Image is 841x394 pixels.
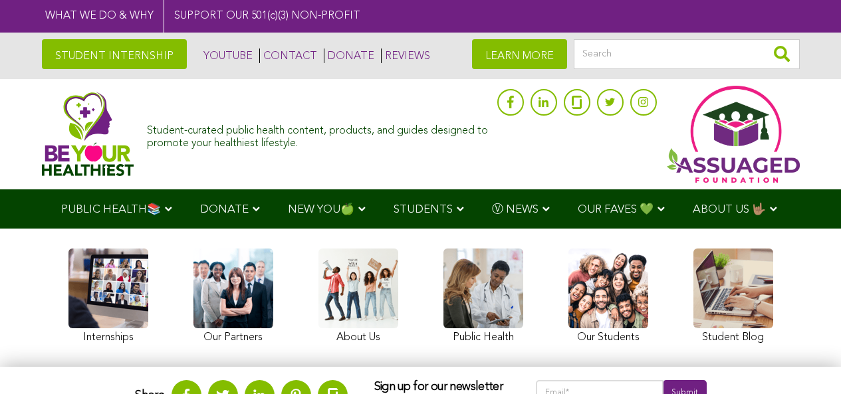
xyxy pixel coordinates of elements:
span: STUDENTS [394,204,453,215]
a: DONATE [324,49,374,63]
iframe: Chat Widget [775,330,841,394]
a: REVIEWS [381,49,430,63]
span: OUR FAVES 💚 [578,204,654,215]
span: PUBLIC HEALTH📚 [61,204,161,215]
img: Assuaged App [667,86,800,183]
span: ABOUT US 🤟🏽 [693,204,766,215]
a: LEARN MORE [472,39,567,69]
div: Student-curated public health content, products, and guides designed to promote your healthiest l... [147,118,490,150]
img: glassdoor [572,96,581,109]
input: Search [574,39,800,69]
a: CONTACT [259,49,317,63]
a: STUDENT INTERNSHIP [42,39,187,69]
span: Ⓥ NEWS [492,204,539,215]
a: YOUTUBE [200,49,253,63]
span: NEW YOU🍏 [288,204,354,215]
img: Assuaged [42,92,134,176]
span: DONATE [200,204,249,215]
div: Navigation Menu [42,189,800,229]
